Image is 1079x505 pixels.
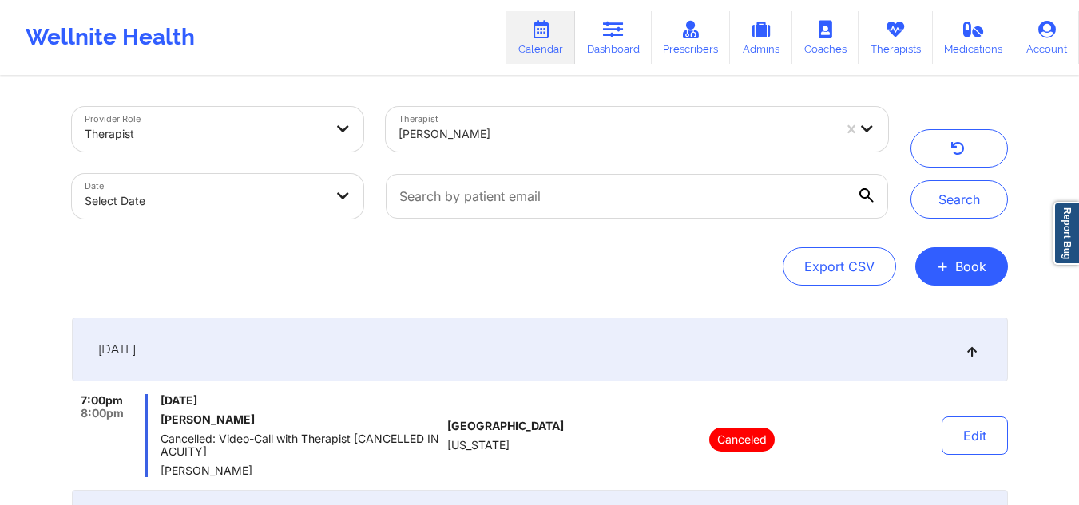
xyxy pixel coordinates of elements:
[792,11,859,64] a: Coaches
[386,174,887,219] input: Search by patient email
[98,341,136,357] span: [DATE]
[942,416,1008,455] button: Edit
[85,183,324,219] div: Select Date
[1053,202,1079,265] a: Report Bug
[447,420,564,432] span: [GEOGRAPHIC_DATA]
[730,11,792,64] a: Admins
[506,11,575,64] a: Calendar
[85,116,324,152] div: Therapist
[81,407,124,420] span: 8:00pm
[575,11,652,64] a: Dashboard
[161,394,441,407] span: [DATE]
[399,116,832,152] div: [PERSON_NAME]
[783,247,896,286] button: Export CSV
[937,262,949,270] span: +
[161,413,441,426] h6: [PERSON_NAME]
[709,428,775,452] p: Canceled
[1014,11,1079,64] a: Account
[161,464,441,477] span: [PERSON_NAME]
[447,439,510,452] span: [US_STATE]
[933,11,1015,64] a: Medications
[81,394,123,407] span: 7:00pm
[161,432,441,458] span: Cancelled: Video-Call with Therapist [CANCELLED IN ACUITY]
[859,11,933,64] a: Therapists
[910,180,1008,219] button: Search
[915,247,1008,286] button: +Book
[652,11,731,64] a: Prescribers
